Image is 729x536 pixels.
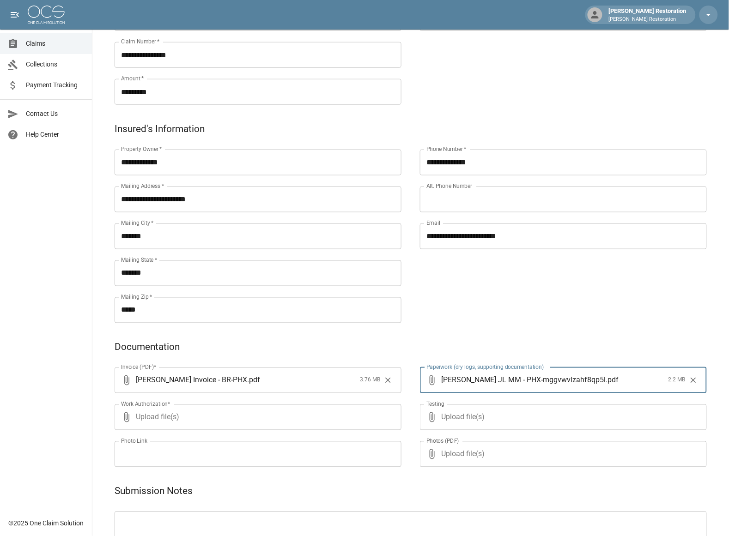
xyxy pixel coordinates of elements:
[121,182,164,190] label: Mailing Address
[426,400,444,408] label: Testing
[426,182,472,190] label: Alt. Phone Number
[426,437,459,445] label: Photos (PDF)
[8,519,84,528] div: © 2025 One Claim Solution
[426,363,544,371] label: Paperwork (dry logs, supporting documentation)
[609,16,686,24] p: [PERSON_NAME] Restoration
[121,145,162,153] label: Property Owner
[28,6,65,24] img: ocs-logo-white-transparent.png
[121,363,157,371] label: Invoice (PDF)*
[441,375,606,385] span: [PERSON_NAME] JL MM - PHX-mggvwvlzahf8qp5l
[441,404,682,430] span: Upload file(s)
[360,376,380,385] span: 3.76 MB
[136,404,377,430] span: Upload file(s)
[686,373,700,387] button: Clear
[606,375,619,385] span: . pdf
[121,38,159,46] label: Claim Number
[136,375,247,385] span: [PERSON_NAME] Invoice - BR-PHX
[441,441,682,467] span: Upload file(s)
[6,6,24,24] button: open drawer
[26,60,85,69] span: Collections
[605,6,690,23] div: [PERSON_NAME] Restoration
[668,376,686,385] span: 2.2 MB
[26,39,85,48] span: Claims
[121,400,170,408] label: Work Authorization*
[26,130,85,139] span: Help Center
[121,219,154,227] label: Mailing City
[26,80,85,90] span: Payment Tracking
[381,373,395,387] button: Clear
[121,75,144,83] label: Amount
[121,293,152,301] label: Mailing Zip
[121,437,147,445] label: Photo Link
[426,145,466,153] label: Phone Number
[426,219,440,227] label: Email
[26,109,85,119] span: Contact Us
[247,375,260,385] span: . pdf
[121,256,157,264] label: Mailing State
